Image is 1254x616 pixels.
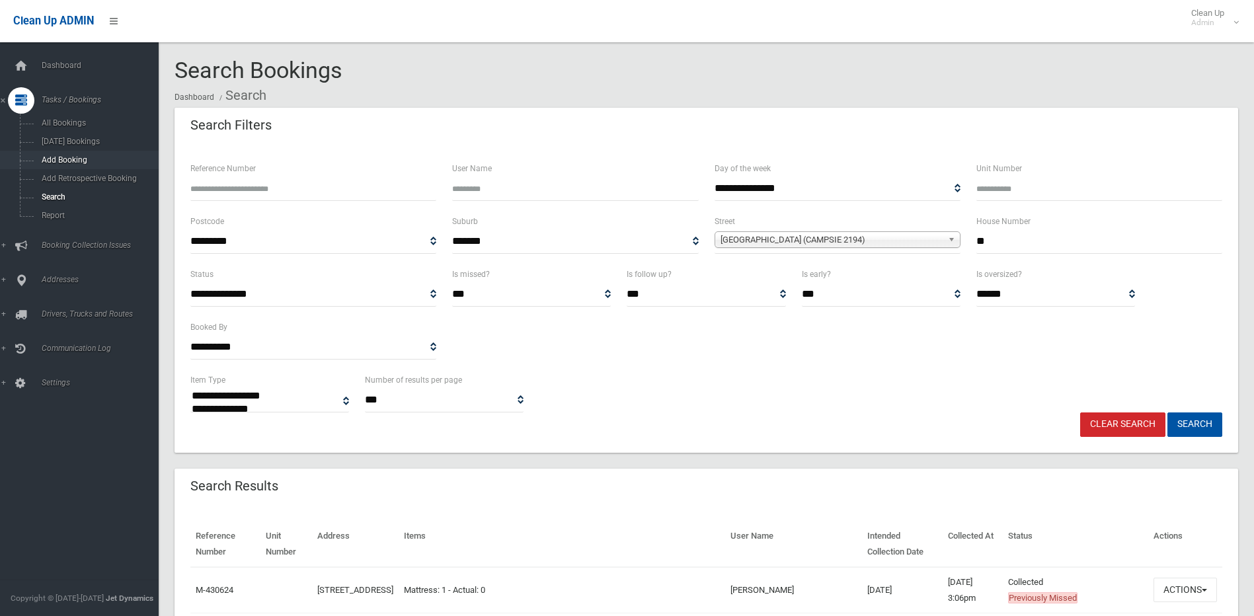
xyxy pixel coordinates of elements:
span: Drivers, Trucks and Routes [38,309,169,319]
td: [PERSON_NAME] [725,567,862,613]
span: [DATE] Bookings [38,137,157,146]
span: Addresses [38,275,169,284]
th: Intended Collection Date [862,521,943,567]
span: Dashboard [38,61,169,70]
span: Previously Missed [1008,592,1078,603]
span: Tasks / Bookings [38,95,169,104]
label: Unit Number [976,161,1022,176]
span: Clean Up ADMIN [13,15,94,27]
span: Communication Log [38,344,169,353]
span: Add Booking [38,155,157,165]
th: Unit Number [260,521,312,567]
label: Booked By [190,320,227,334]
label: User Name [452,161,492,176]
span: Clean Up [1185,8,1237,28]
th: User Name [725,521,862,567]
label: Is follow up? [627,267,672,282]
label: House Number [976,214,1031,229]
td: [DATE] 3:06pm [943,567,1003,613]
label: Status [190,267,214,282]
label: Day of the week [715,161,771,176]
button: Search [1167,412,1222,437]
span: Booking Collection Issues [38,241,169,250]
th: Status [1003,521,1148,567]
header: Search Filters [175,112,288,138]
th: Actions [1148,521,1222,567]
th: Address [312,521,399,567]
th: Items [399,521,725,567]
label: Is oversized? [976,267,1022,282]
label: Postcode [190,214,224,229]
label: Street [715,214,735,229]
label: Is early? [802,267,831,282]
th: Collected At [943,521,1003,567]
span: Report [38,211,157,220]
span: Search [38,192,157,202]
label: Suburb [452,214,478,229]
button: Actions [1154,578,1217,602]
label: Is missed? [452,267,490,282]
td: [DATE] [862,567,943,613]
a: M-430624 [196,585,233,595]
td: Mattress: 1 - Actual: 0 [399,567,725,613]
span: All Bookings [38,118,157,128]
label: Item Type [190,373,225,387]
label: Reference Number [190,161,256,176]
small: Admin [1191,18,1224,28]
a: Dashboard [175,93,214,102]
li: Search [216,83,266,108]
a: [STREET_ADDRESS] [317,585,393,595]
span: Copyright © [DATE]-[DATE] [11,594,104,603]
a: Clear Search [1080,412,1165,437]
span: [GEOGRAPHIC_DATA] (CAMPSIE 2194) [721,232,943,248]
label: Number of results per page [365,373,462,387]
span: Search Bookings [175,57,342,83]
strong: Jet Dynamics [106,594,153,603]
header: Search Results [175,473,294,499]
td: Collected [1003,567,1148,613]
th: Reference Number [190,521,260,567]
span: Settings [38,378,169,387]
span: Add Retrospective Booking [38,174,157,183]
